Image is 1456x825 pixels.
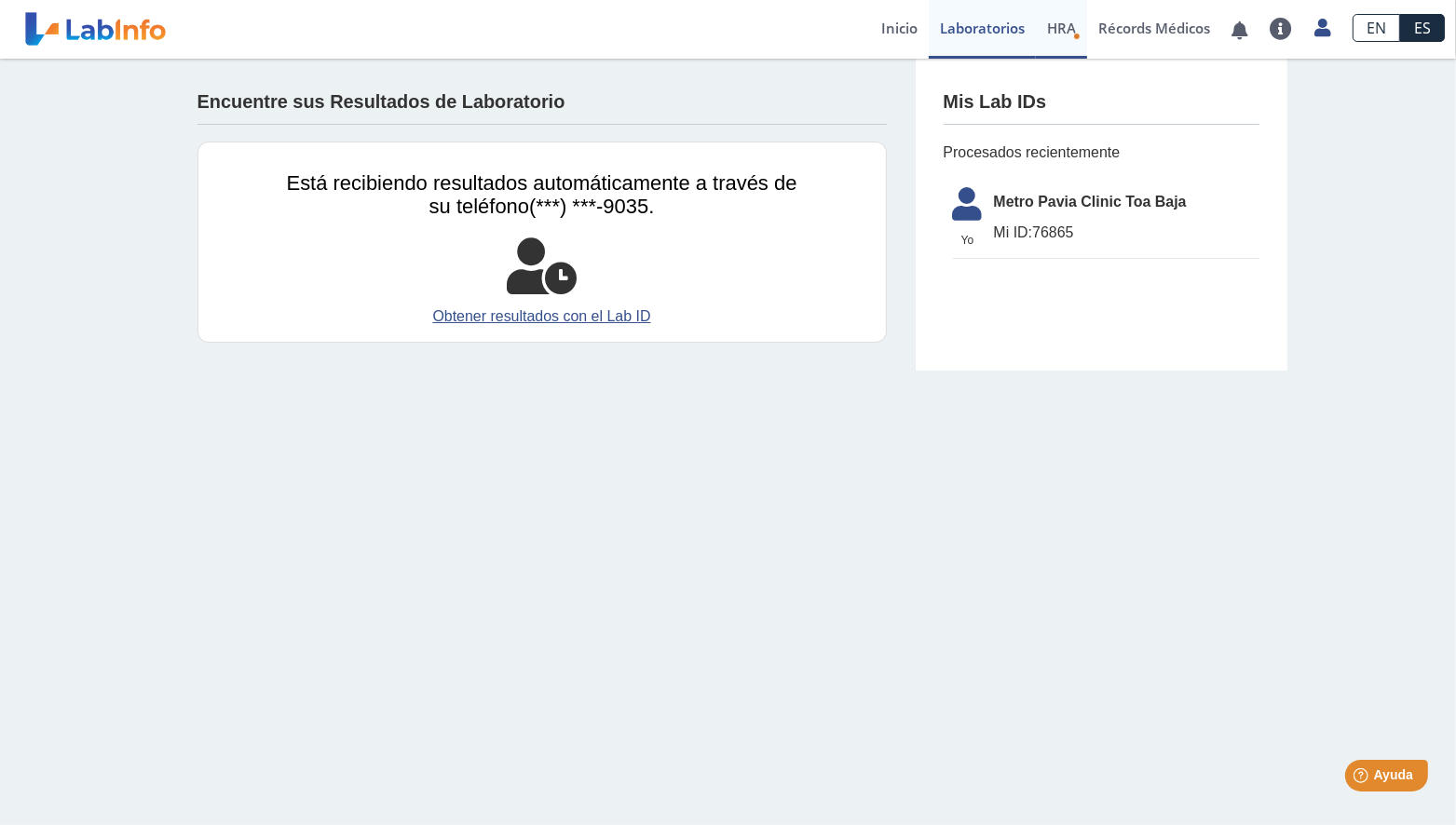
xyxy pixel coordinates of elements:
[944,91,1047,114] h4: Mis Lab IDs
[994,224,1033,240] span: Mi ID:
[287,305,797,328] a: Obtener resultados con el Lab ID
[942,232,994,249] span: Yo
[994,191,1259,213] span: Metro Pavia Clinic Toa Baja
[1353,14,1400,42] a: EN
[197,91,565,114] h4: Encuentre sus Resultados de Laboratorio
[1047,19,1076,37] span: HRA
[1400,14,1445,42] a: ES
[994,222,1259,244] span: 76865
[944,142,1259,164] span: Procesados recientemente
[287,171,797,218] span: Está recibiendo resultados automáticamente a través de su teléfono
[1290,752,1436,805] iframe: Help widget launcher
